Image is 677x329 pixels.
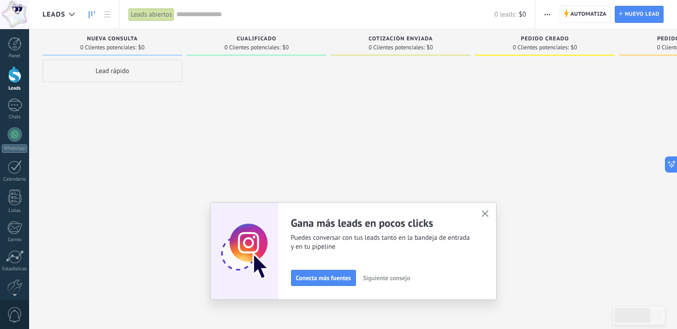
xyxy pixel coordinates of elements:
div: Leads abiertos [129,8,174,21]
a: Leads [84,6,99,23]
span: Cualificado [237,36,277,42]
span: Pedido creado [521,36,569,42]
a: Automatiza [560,6,611,23]
div: Nueva consulta [47,36,178,43]
h2: Gana más leads en pocos clicks [291,216,471,230]
span: 0 Clientes potenciales: [224,45,280,50]
span: Automatiza [570,6,607,22]
span: 0 Clientes potenciales: [368,45,424,50]
span: $0 [571,45,577,50]
span: Conecta más fuentes [296,275,351,281]
span: Nueva consulta [87,36,137,42]
a: Lista [99,6,115,23]
div: Panel [2,53,28,59]
div: Lead rápido [43,60,182,82]
button: Siguiente consejo [359,271,414,285]
span: $0 [138,45,145,50]
div: Cualificado [191,36,322,43]
div: WhatsApp [2,144,27,153]
span: 0 leads: [494,10,516,19]
div: Calendario [2,177,28,182]
span: Siguiente consejo [363,275,410,281]
span: $0 [519,10,526,19]
span: $0 [283,45,289,50]
span: Cotización enviada [368,36,433,42]
div: Chats [2,114,28,120]
span: Puedes conversar con tus leads tanto en la bandeja de entrada y en tu pipeline [291,234,471,251]
a: Nuevo lead [615,6,664,23]
span: 0 Clientes potenciales: [80,45,136,50]
span: 0 Clientes potenciales: [513,45,569,50]
span: $0 [427,45,433,50]
div: Pedido creado [480,36,610,43]
div: Correo [2,237,28,243]
div: Cotización enviada [335,36,466,43]
span: Nuevo lead [625,6,660,22]
div: Listas [2,208,28,214]
div: Estadísticas [2,266,28,272]
span: Leads [43,10,65,19]
button: Más [541,6,554,23]
button: Conecta más fuentes [291,270,356,286]
div: Leads [2,86,28,91]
